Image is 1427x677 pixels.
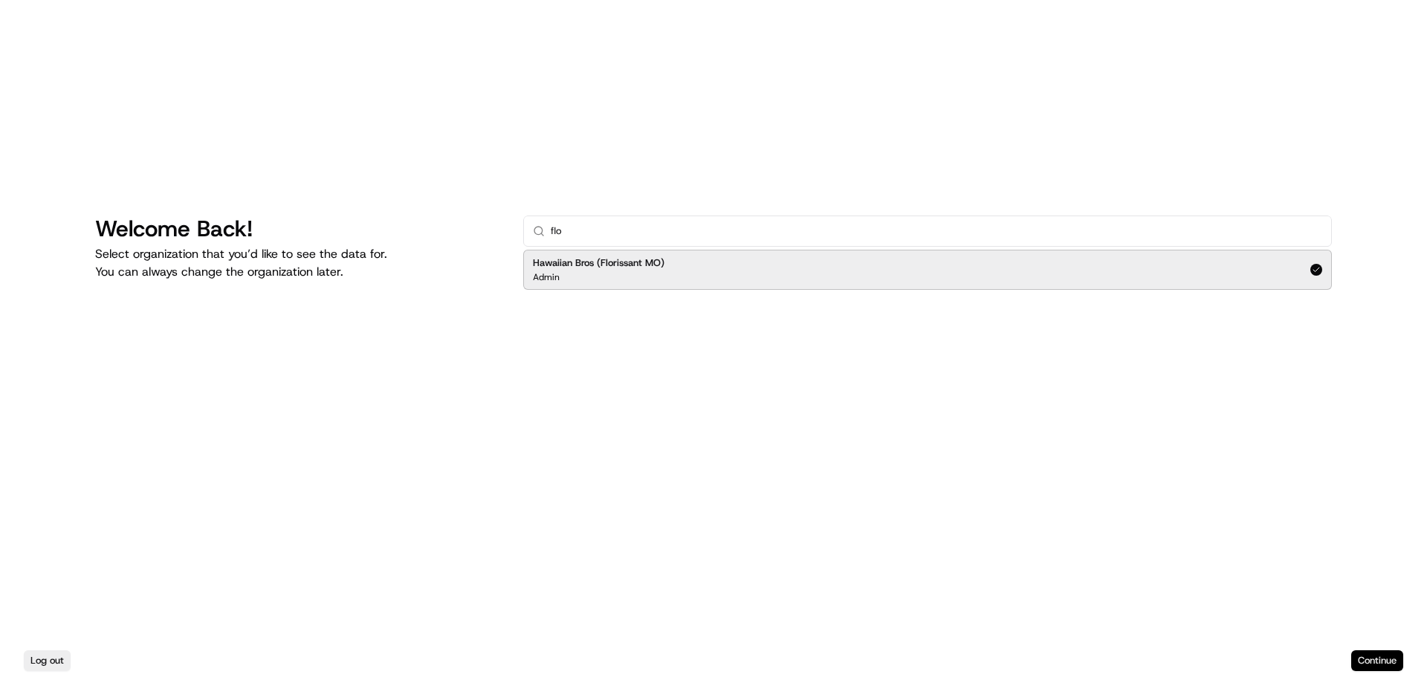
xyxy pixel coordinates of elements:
[523,247,1332,293] div: Suggestions
[533,271,560,283] p: Admin
[95,245,499,281] p: Select organization that you’d like to see the data for. You can always change the organization l...
[551,216,1322,246] input: Type to search...
[533,256,664,270] h2: Hawaiian Bros (Florissant MO)
[95,216,499,242] h1: Welcome Back!
[1351,650,1403,671] button: Continue
[24,650,71,671] button: Log out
